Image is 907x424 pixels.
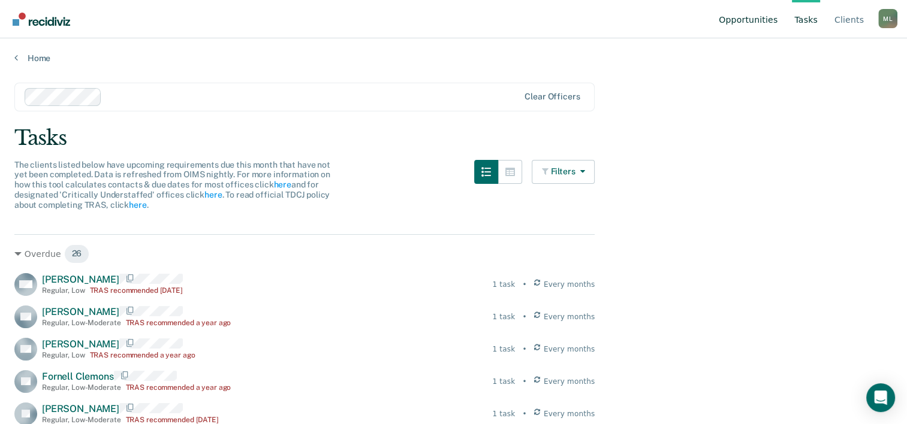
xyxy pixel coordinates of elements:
a: here [129,200,146,210]
div: Regular , Low-Moderate [42,383,121,392]
div: • [522,344,526,355]
span: Every months [544,408,595,419]
div: Clear officers [525,92,580,102]
span: [PERSON_NAME] [42,306,119,317]
div: Regular , Low [42,286,85,295]
span: Every months [544,279,595,290]
div: TRAS recommended [DATE] [126,416,219,424]
a: here [204,190,222,199]
div: TRAS recommended a year ago [126,383,231,392]
a: here [273,180,291,189]
div: Regular , Low [42,351,85,359]
span: Fornell Clemons [42,371,114,382]
div: 1 task [492,344,515,355]
div: TRAS recommended [DATE] [90,286,183,295]
div: Open Intercom Messenger [866,383,895,412]
span: The clients listed below have upcoming requirements due this month that have not yet been complet... [14,160,330,210]
div: TRAS recommended a year ago [90,351,195,359]
span: Every months [544,344,595,355]
span: 26 [64,244,90,264]
span: [PERSON_NAME] [42,338,119,350]
div: 1 task [492,311,515,322]
div: • [522,408,526,419]
div: Regular , Low-Moderate [42,416,121,424]
div: 1 task [492,279,515,290]
img: Recidiviz [13,13,70,26]
span: [PERSON_NAME] [42,274,119,285]
span: [PERSON_NAME] [42,403,119,414]
div: • [522,311,526,322]
div: 1 task [492,376,515,387]
div: 1 task [492,408,515,419]
div: Tasks [14,126,893,150]
div: Regular , Low-Moderate [42,319,121,327]
button: Filters [532,160,595,184]
button: Profile dropdown button [878,9,897,28]
span: Every months [544,311,595,322]
div: • [522,279,526,290]
div: TRAS recommended a year ago [126,319,231,327]
div: • [522,376,526,387]
span: Every months [544,376,595,387]
div: M L [878,9,897,28]
div: Overdue 26 [14,244,595,264]
a: Home [14,53,893,63]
